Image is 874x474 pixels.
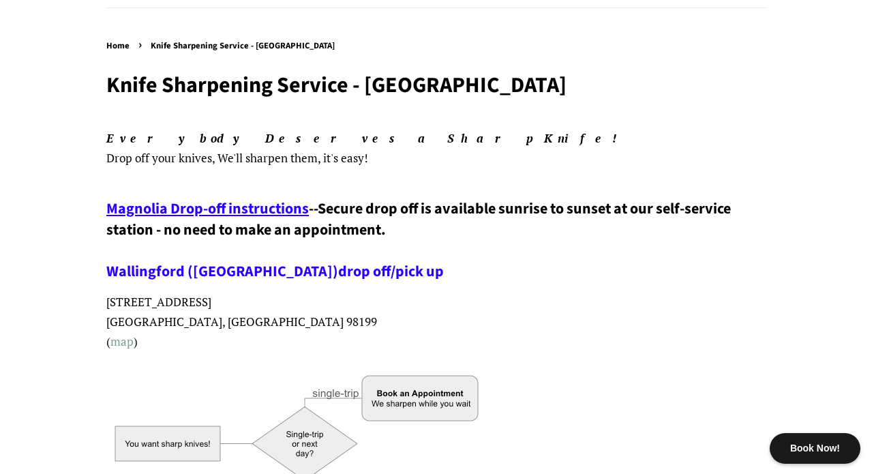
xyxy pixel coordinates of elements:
a: Wallingford ([GEOGRAPHIC_DATA]) [106,261,338,282]
a: map [110,334,134,349]
em: Everybody Deserves a Sharp Knife! [106,130,629,146]
p: , We'll sharpen them, it's easy! [106,129,768,168]
a: Magnolia Drop-off instructions [106,198,309,220]
div: Book Now! [770,433,860,464]
span: Drop off your knives [106,150,212,166]
h1: Knife Sharpening Service - [GEOGRAPHIC_DATA] [106,72,768,98]
span: › [138,36,145,53]
span: [STREET_ADDRESS] [GEOGRAPHIC_DATA], [GEOGRAPHIC_DATA] 98199 ( ) [106,294,377,349]
span: Knife Sharpening Service - [GEOGRAPHIC_DATA] [151,40,338,52]
span: -- [309,198,318,220]
a: drop off/pick up [338,261,444,282]
a: Home [106,40,133,52]
nav: breadcrumbs [106,39,768,54]
span: Secure drop off is available sunrise to sunset at our self-service station - no need to make an a... [106,198,731,282]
